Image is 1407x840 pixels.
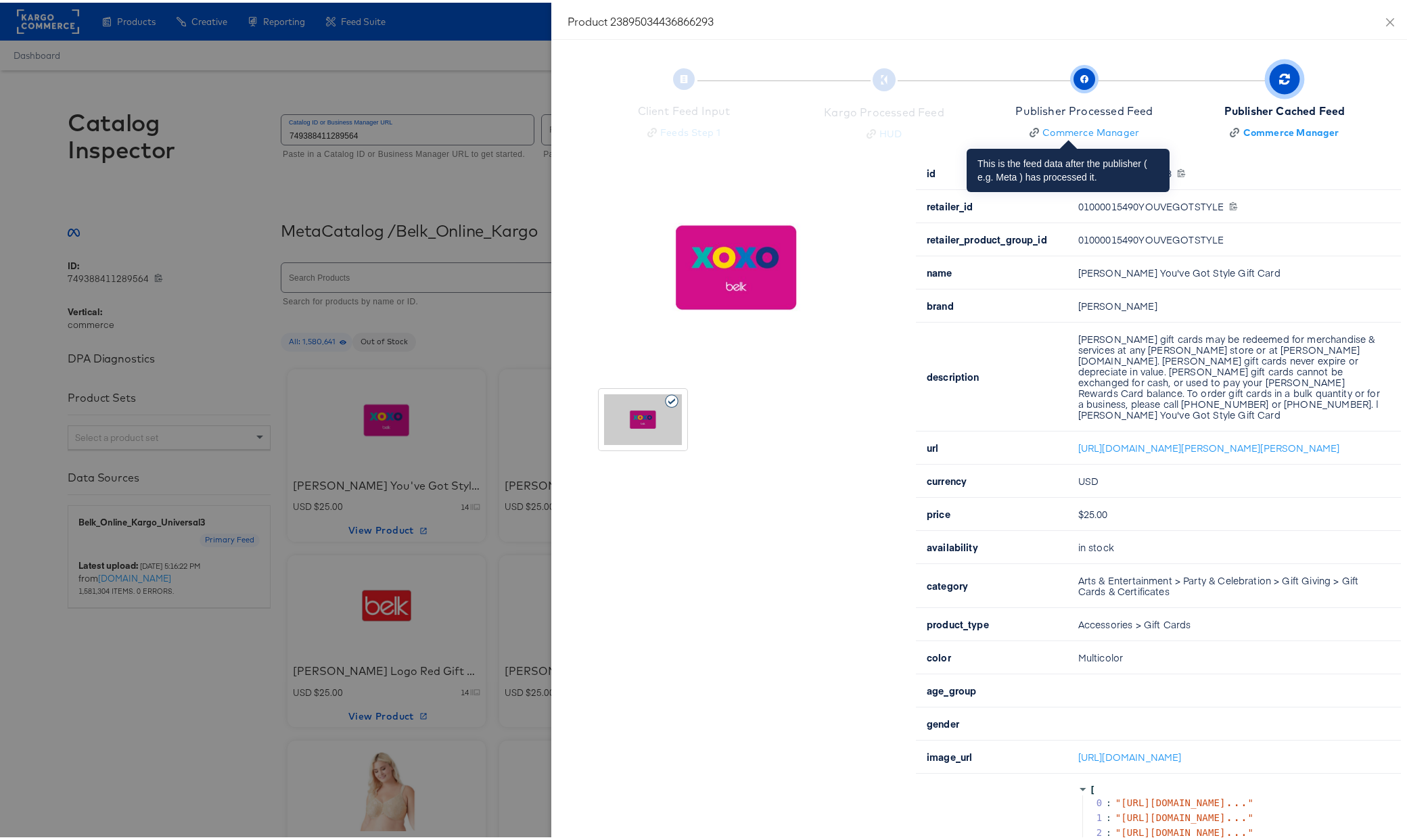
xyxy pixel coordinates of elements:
b: retailer_id [927,197,973,210]
b: color [927,648,951,661]
b: category [927,576,968,590]
div: : [1106,824,1112,835]
a: Commerce Manager [1224,123,1345,137]
div: 23895034436866293 [1078,165,1385,176]
td: Arts & Entertainment > Party & Celebration > Gift Giving > Gift Cards & Certificates [1067,561,1401,605]
b: image_url [927,747,972,761]
span: 0 [1097,795,1115,806]
b: price [927,505,950,518]
a: Commerce Manager [1015,123,1153,137]
b: availability [927,538,978,551]
button: Publisher Processed FeedCommerce Manager [979,53,1190,153]
div: Publisher Cached Feed [1224,101,1345,116]
span: ... [1226,811,1248,818]
b: name [927,263,952,277]
button: Publisher Cached FeedCommerce Manager [1179,53,1390,153]
a: [URL][DOMAIN_NAME][PERSON_NAME][PERSON_NAME] [1078,438,1340,452]
b: description [927,367,979,381]
a: [URL][DOMAIN_NAME] [1078,747,1182,761]
div: : [1106,810,1112,820]
span: [URL][DOMAIN_NAME] [1121,810,1247,820]
span: [ [1090,782,1096,793]
b: id [927,164,936,177]
b: product_type [927,615,989,628]
span: 1 [1097,810,1115,820]
span: ... [1226,796,1248,803]
td: in stock [1067,528,1401,561]
b: retailer_product_group_id [927,230,1047,243]
div: Commerce Manager [1042,123,1139,137]
td: Multicolor [1067,638,1401,672]
span: " " [1115,795,1254,806]
td: 01000015490YOUVEGOTSTYLE [1067,220,1401,254]
td: [PERSON_NAME] [1067,287,1401,320]
div: : [1106,795,1112,806]
b: currency [927,471,967,485]
b: gender [927,714,959,728]
div: 01000015490YOUVEGOTSTYLE [1078,198,1385,209]
div: Product 23895034436866293 [568,11,1401,26]
td: $25.00 [1067,495,1401,528]
td: [PERSON_NAME] gift cards may be redeemed for merchandise & services at any [PERSON_NAME] store or... [1067,320,1401,429]
span: close [1385,14,1396,25]
div: Commerce Manager [1243,123,1339,137]
span: " " [1115,810,1254,820]
b: brand [927,296,954,310]
span: ... [1226,826,1248,833]
span: 2 [1097,824,1115,835]
td: Accessories > Gift Cards [1067,605,1401,638]
td: [PERSON_NAME] You've Got Style Gift Card [1067,254,1401,287]
b: url [927,438,938,452]
b: age_group [927,681,976,695]
span: " " [1115,824,1254,835]
div: Publisher Processed Feed [1015,101,1153,116]
span: [URL][DOMAIN_NAME] [1121,795,1247,806]
td: USD [1067,462,1401,495]
span: [URL][DOMAIN_NAME] [1121,824,1247,835]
